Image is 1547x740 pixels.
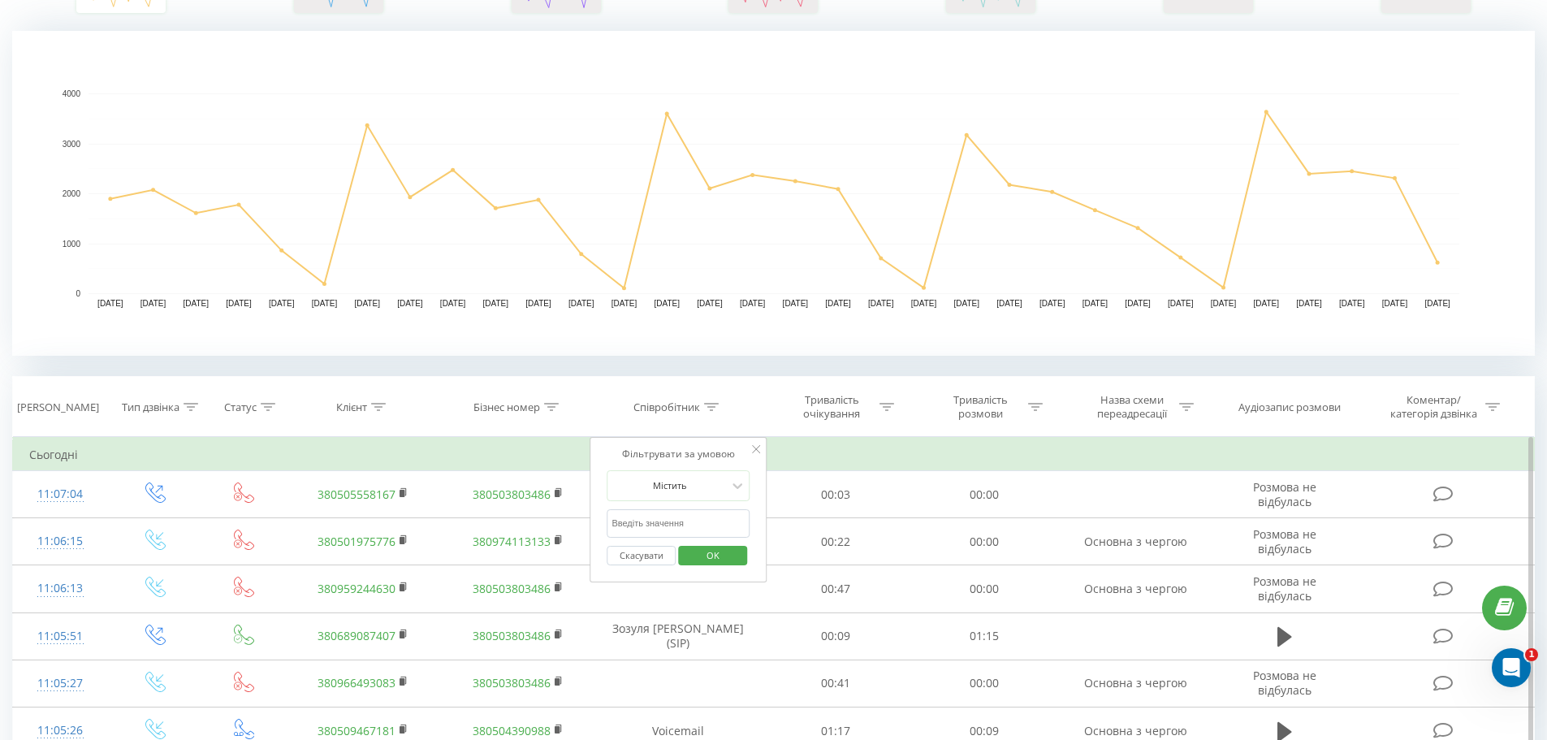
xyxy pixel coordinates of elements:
text: [DATE] [697,299,723,308]
text: [DATE] [868,299,894,308]
td: 01:15 [910,612,1059,660]
text: [DATE] [483,299,509,308]
div: Бізнес номер [473,400,540,414]
td: 00:09 [762,612,910,660]
text: [DATE] [783,299,809,308]
text: [DATE] [140,299,166,308]
span: Розмова не відбулась [1253,526,1316,556]
text: [DATE] [354,299,380,308]
div: Тип дзвінка [122,400,179,414]
text: [DATE] [825,299,851,308]
span: 1 [1525,648,1538,661]
text: [DATE] [1125,299,1151,308]
td: 00:00 [910,565,1059,612]
td: 00:03 [762,471,910,518]
div: 11:05:51 [29,621,92,652]
text: [DATE] [1296,299,1322,308]
td: 00:47 [762,565,910,612]
iframe: Intercom live chat [1492,648,1531,687]
div: Тривалість очікування [789,393,875,421]
text: [DATE] [1254,299,1280,308]
text: [DATE] [184,299,210,308]
a: 380503803486 [473,581,551,596]
text: [DATE] [269,299,295,308]
text: [DATE] [953,299,979,308]
a: 380974113133 [473,534,551,549]
text: [DATE] [397,299,423,308]
text: [DATE] [740,299,766,308]
div: 11:05:27 [29,668,92,699]
div: Фільтрувати за умовою [607,446,750,462]
text: 4000 [63,89,81,98]
text: [DATE] [568,299,594,308]
td: 00:22 [762,518,910,565]
text: [DATE] [1039,299,1065,308]
td: Сьогодні [13,439,1535,471]
div: Тривалість розмови [937,393,1024,421]
text: [DATE] [1339,299,1365,308]
div: Статус [224,400,257,414]
div: Співробітник [633,400,700,414]
td: 00:00 [910,518,1059,565]
div: 11:07:04 [29,478,92,510]
text: [DATE] [1424,299,1450,308]
div: 11:06:13 [29,573,92,604]
div: Коментар/категорія дзвінка [1386,393,1481,421]
text: [DATE] [996,299,1022,308]
a: 380504390988 [473,723,551,738]
button: Скасувати [607,546,676,566]
div: Назва схеми переадресації [1088,393,1175,421]
a: 380509467181 [318,723,395,738]
text: [DATE] [911,299,937,308]
div: 11:06:15 [29,526,92,557]
div: [PERSON_NAME] [17,400,99,414]
text: [DATE] [654,299,680,308]
text: [DATE] [1211,299,1237,308]
text: [DATE] [312,299,338,308]
text: 3000 [63,140,81,149]
a: 380503803486 [473,487,551,502]
button: OK [678,546,747,566]
span: OK [690,543,736,568]
text: [DATE] [440,299,466,308]
a: 380505558167 [318,487,395,502]
a: 380503803486 [473,675,551,690]
td: 00:00 [910,471,1059,518]
text: [DATE] [525,299,551,308]
a: 380959244630 [318,581,395,596]
span: Розмова не відбулась [1253,668,1316,698]
text: [DATE] [1082,299,1108,308]
a: 380689087407 [318,628,395,643]
td: Основна з чергою [1058,518,1212,565]
text: [DATE] [611,299,637,308]
div: Аудіозапис розмови [1238,400,1341,414]
td: 00:41 [762,660,910,707]
td: Зозуля [PERSON_NAME] (SIP) [595,612,762,660]
text: [DATE] [97,299,123,308]
span: Розмова не відбулась [1253,479,1316,509]
input: Введіть значення [607,509,750,538]
a: 380501975776 [318,534,395,549]
span: Розмова не відбулась [1253,573,1316,604]
svg: A chart. [12,31,1535,356]
td: Основна з чергою [1058,660,1212,707]
div: Клієнт [336,400,367,414]
text: [DATE] [1382,299,1408,308]
a: 380503803486 [473,628,551,643]
a: 380966493083 [318,675,395,690]
text: 1000 [63,240,81,249]
td: 00:00 [910,660,1059,707]
text: [DATE] [226,299,252,308]
text: [DATE] [1168,299,1194,308]
text: 2000 [63,189,81,198]
text: 0 [76,289,80,298]
td: Основна з чергою [1058,565,1212,612]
